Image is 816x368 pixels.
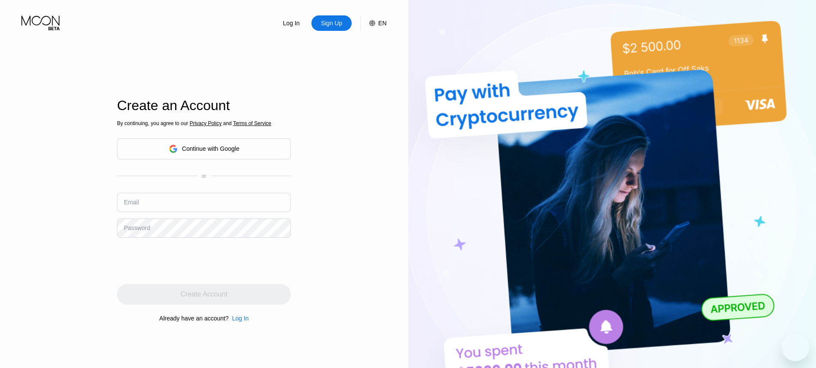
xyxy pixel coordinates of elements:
[229,315,249,322] div: Log In
[271,15,311,31] div: Log In
[232,315,249,322] div: Log In
[117,138,291,159] div: Continue with Google
[117,120,291,126] div: By continuing, you agree to our
[282,19,301,27] div: Log In
[124,199,139,206] div: Email
[159,315,229,322] div: Already have an account?
[360,15,386,31] div: EN
[233,120,271,126] span: Terms of Service
[221,120,233,126] span: and
[117,98,291,114] div: Create an Account
[378,20,386,27] div: EN
[320,19,343,27] div: Sign Up
[202,173,206,179] div: or
[782,334,809,361] iframe: Bouton de lancement de la fenêtre de messagerie
[117,244,247,278] iframe: reCAPTCHA
[124,224,150,231] div: Password
[182,145,239,152] div: Continue with Google
[190,120,222,126] span: Privacy Policy
[311,15,352,31] div: Sign Up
